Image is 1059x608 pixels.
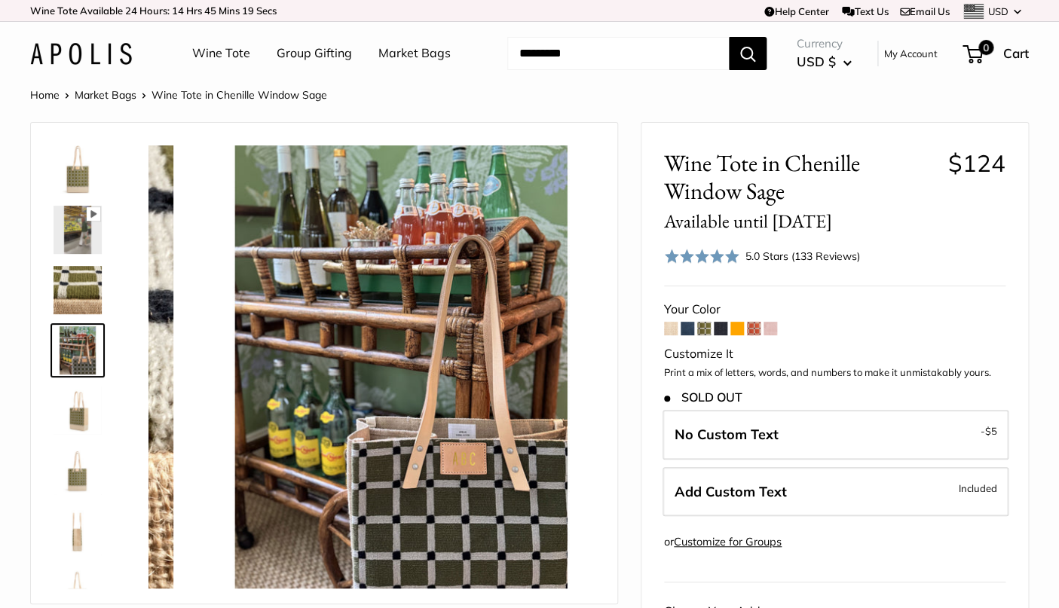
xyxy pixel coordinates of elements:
[964,41,1029,66] a: 0 Cart
[54,447,102,495] img: Wine Tote in Chenille Window Sage
[30,85,327,105] nav: Breadcrumb
[256,5,277,17] span: Secs
[378,42,451,65] a: Market Bags
[745,248,860,264] div: 5.0 Stars (133 Reviews)
[152,88,327,102] span: Wine Tote in Chenille Window Sage
[663,467,1008,517] label: Add Custom Text
[54,266,102,314] img: description_A close-up of our limited edition chenille-jute
[900,5,950,17] a: Email Us
[54,326,102,374] img: Wine Tote in Chenille Window Sage
[797,53,836,69] span: USD $
[664,365,1005,380] p: Print a mix of letters, words, and numbers to make it unmistakably yours.
[988,5,1008,17] span: USD
[664,209,832,233] small: Available until [DATE]
[51,323,105,377] a: Wine Tote in Chenille Window Sage
[51,383,105,438] a: Wine Tote in Chenille Window Sage
[54,145,102,194] img: Wine Tote in Chenille Window Sage
[30,43,132,65] img: Apolis
[981,422,997,440] span: -
[51,444,105,498] a: Wine Tote in Chenille Window Sage
[978,40,993,55] span: 0
[959,479,997,497] span: Included
[51,263,105,317] a: description_A close-up of our limited edition chenille-jute
[179,145,623,588] img: Wine Tote in Chenille Window Sage
[664,390,742,405] span: SOLD OUT
[664,245,860,267] div: 5.0 Stars (133 Reviews)
[75,88,136,102] a: Market Bags
[674,535,782,548] a: Customize for Groups
[1003,45,1029,61] span: Cart
[30,88,60,102] a: Home
[186,5,202,17] span: Hrs
[985,425,997,437] span: $5
[192,42,250,65] a: Wine Tote
[797,33,852,54] span: Currency
[219,5,240,17] span: Mins
[675,426,779,443] span: No Custom Text
[663,410,1008,460] label: Leave Blank
[242,5,254,17] span: 19
[664,298,1005,321] div: Your Color
[54,206,102,254] img: Wine Tote in Chenille Window Sage
[729,37,767,70] button: Search
[664,532,782,552] div: or
[664,343,1005,365] div: Customize It
[277,42,352,65] a: Group Gifting
[675,483,787,500] span: Add Custom Text
[51,504,105,558] a: Wine Tote in Chenille Window Sage
[884,44,938,63] a: My Account
[172,5,184,17] span: 14
[51,203,105,257] a: Wine Tote in Chenille Window Sage
[54,507,102,555] img: Wine Tote in Chenille Window Sage
[507,37,729,70] input: Search...
[54,386,102,435] img: Wine Tote in Chenille Window Sage
[664,149,937,234] span: Wine Tote in Chenille Window Sage
[204,5,216,17] span: 45
[51,142,105,197] a: Wine Tote in Chenille Window Sage
[842,5,888,17] a: Text Us
[797,50,852,74] button: USD $
[764,5,828,17] a: Help Center
[948,148,1005,178] span: $124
